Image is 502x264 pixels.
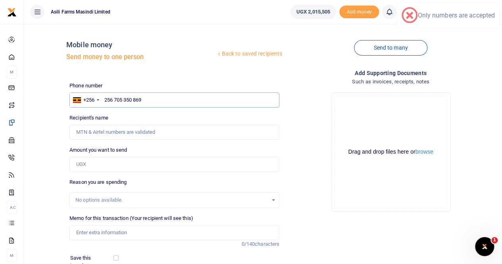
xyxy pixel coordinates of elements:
span: 1 [491,237,498,243]
span: Asili Farms Masindi Limited [48,8,113,15]
input: UGX [69,157,279,172]
span: Add money [339,6,379,19]
a: Send to many [354,40,427,56]
div: Only numbers are accepted [417,12,495,19]
li: M [6,249,17,262]
div: +256 [83,96,94,104]
label: Reason you are spending [69,178,127,186]
li: M [6,66,17,79]
h4: Mobile money [66,40,215,49]
a: Add money [339,8,379,14]
span: UGX 2,015,505 [296,8,330,16]
h4: Add supporting Documents [286,69,496,77]
a: Back to saved recipients [216,47,283,61]
li: Wallet ballance [287,5,339,19]
h4: Such as invoices, receipts, notes [286,77,496,86]
label: Phone number [69,82,102,90]
iframe: Intercom live chat [475,237,494,256]
a: logo-small logo-large logo-large [7,9,17,15]
li: Ac [6,201,17,214]
label: Recipient's name [69,114,108,122]
input: Enter phone number [69,92,279,108]
span: 0/140 [242,241,255,247]
a: UGX 2,015,505 [290,5,336,19]
label: Memo for this transaction (Your recipient will see this) [69,214,193,222]
li: Toup your wallet [339,6,379,19]
label: Amount you want to send [69,146,127,154]
div: Uganda: +256 [70,93,102,107]
img: logo-small [7,8,17,17]
input: Enter extra information [69,225,279,240]
div: File Uploader [331,92,450,212]
input: MTN & Airtel numbers are validated [69,125,279,140]
button: browse [415,149,433,154]
span: characters [255,241,279,247]
div: Drag and drop files here or [335,148,447,156]
div: No options available. [75,196,268,204]
h5: Send money to one person [66,53,215,61]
